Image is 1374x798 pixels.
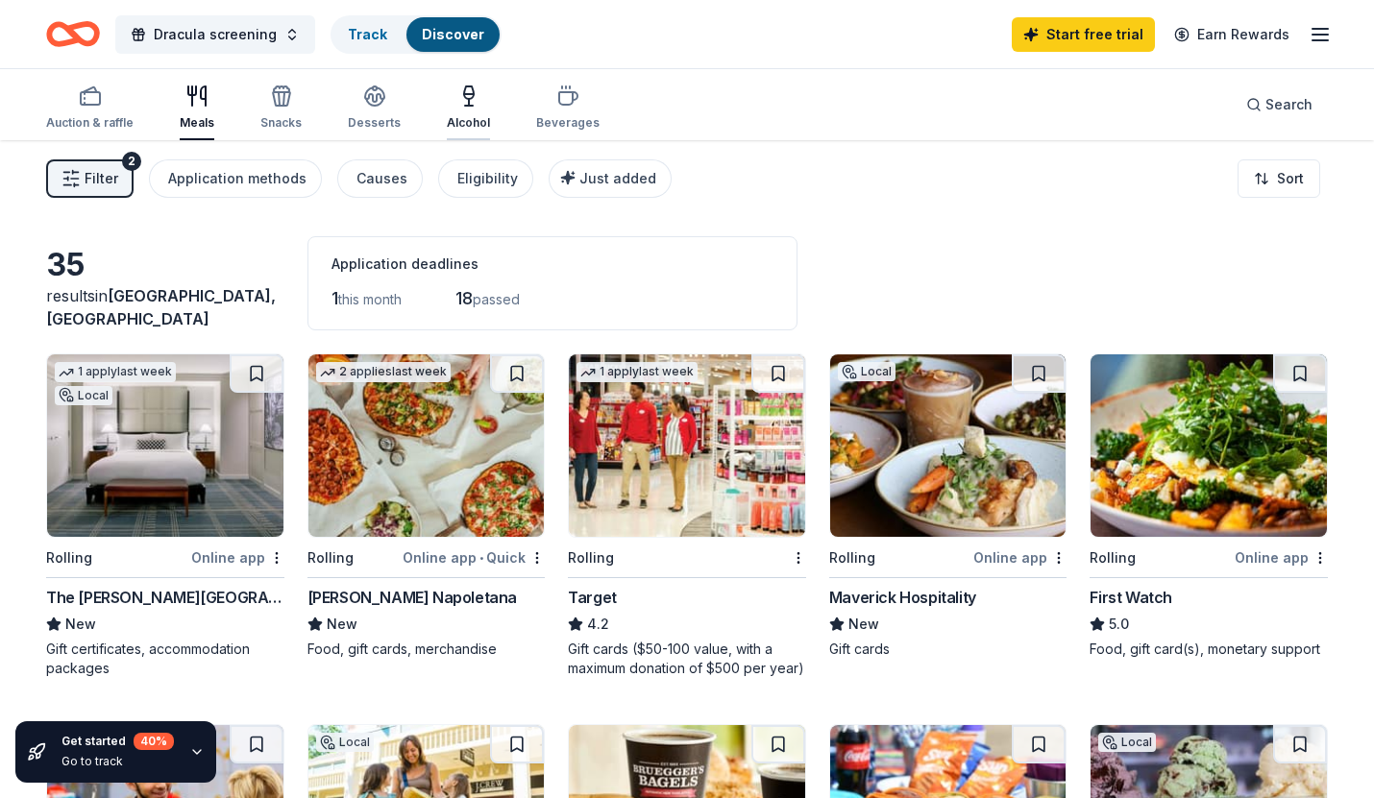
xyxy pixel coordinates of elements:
[46,546,92,569] div: Rolling
[1277,167,1304,190] span: Sort
[61,754,174,769] div: Go to track
[46,286,276,328] span: in
[829,353,1067,659] a: Image for Maverick HospitalityLocalRollingOnline appMaverick HospitalityNewGift cards
[1090,546,1136,569] div: Rolling
[348,26,387,42] a: Track
[830,354,1067,537] img: Image for Maverick Hospitality
[46,115,134,131] div: Auction & raffle
[348,77,401,140] button: Desserts
[848,613,879,636] span: New
[46,159,134,198] button: Filter2
[316,362,451,382] div: 2 applies last week
[149,159,322,198] button: Application methods
[455,288,473,308] span: 18
[1109,613,1129,636] span: 5.0
[61,733,174,750] div: Get started
[307,546,354,569] div: Rolling
[331,253,773,276] div: Application deadlines
[1091,354,1327,537] img: Image for First Watch
[46,286,276,328] span: [GEOGRAPHIC_DATA], [GEOGRAPHIC_DATA]
[134,733,174,750] div: 40 %
[579,170,656,186] span: Just added
[356,167,407,190] div: Causes
[569,354,805,537] img: Image for Target
[438,159,533,198] button: Eligibility
[838,362,896,381] div: Local
[65,613,96,636] span: New
[457,167,518,190] div: Eligibility
[829,640,1067,659] div: Gift cards
[85,167,118,190] span: Filter
[1098,733,1156,752] div: Local
[568,353,806,678] a: Image for Target1 applylast weekRollingTarget4.2Gift cards ($50-100 value, with a maximum donatio...
[447,115,490,131] div: Alcohol
[536,115,600,131] div: Beverages
[403,545,545,569] div: Online app Quick
[473,291,520,307] span: passed
[168,167,307,190] div: Application methods
[337,159,423,198] button: Causes
[348,115,401,131] div: Desserts
[829,586,976,609] div: Maverick Hospitality
[973,545,1067,569] div: Online app
[577,362,698,382] div: 1 apply last week
[536,77,600,140] button: Beverages
[331,288,338,308] span: 1
[46,12,100,57] a: Home
[46,586,284,609] div: The [PERSON_NAME][GEOGRAPHIC_DATA]
[46,246,284,284] div: 35
[55,386,112,405] div: Local
[191,545,284,569] div: Online app
[549,159,672,198] button: Just added
[46,284,284,330] div: results
[568,586,617,609] div: Target
[447,77,490,140] button: Alcohol
[479,550,483,566] span: •
[307,586,517,609] div: [PERSON_NAME] Napoletana
[1265,93,1313,116] span: Search
[568,640,806,678] div: Gift cards ($50-100 value, with a maximum donation of $500 per year)
[1163,17,1301,52] a: Earn Rewards
[829,546,875,569] div: Rolling
[1235,545,1328,569] div: Online app
[46,640,284,678] div: Gift certificates, accommodation packages
[331,15,502,54] button: TrackDiscover
[46,77,134,140] button: Auction & raffle
[568,546,614,569] div: Rolling
[115,15,315,54] button: Dracula screening
[260,115,302,131] div: Snacks
[1090,353,1328,659] a: Image for First WatchRollingOnline appFirst Watch5.0Food, gift card(s), monetary support
[180,115,214,131] div: Meals
[1238,159,1320,198] button: Sort
[180,77,214,140] button: Meals
[122,152,141,171] div: 2
[260,77,302,140] button: Snacks
[308,354,545,537] img: Image for Frank Pepe Pizzeria Napoletana
[154,23,277,46] span: Dracula screening
[307,640,546,659] div: Food, gift cards, merchandise
[1090,586,1172,609] div: First Watch
[422,26,484,42] a: Discover
[316,733,374,752] div: Local
[338,291,402,307] span: this month
[1012,17,1155,52] a: Start free trial
[587,613,609,636] span: 4.2
[1090,640,1328,659] div: Food, gift card(s), monetary support
[46,353,284,678] a: Image for The Charles Hotel1 applylast weekLocalRollingOnline appThe [PERSON_NAME][GEOGRAPHIC_DAT...
[55,362,176,382] div: 1 apply last week
[1231,85,1328,124] button: Search
[307,353,546,659] a: Image for Frank Pepe Pizzeria Napoletana2 applieslast weekRollingOnline app•Quick[PERSON_NAME] Na...
[47,354,283,537] img: Image for The Charles Hotel
[327,613,357,636] span: New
